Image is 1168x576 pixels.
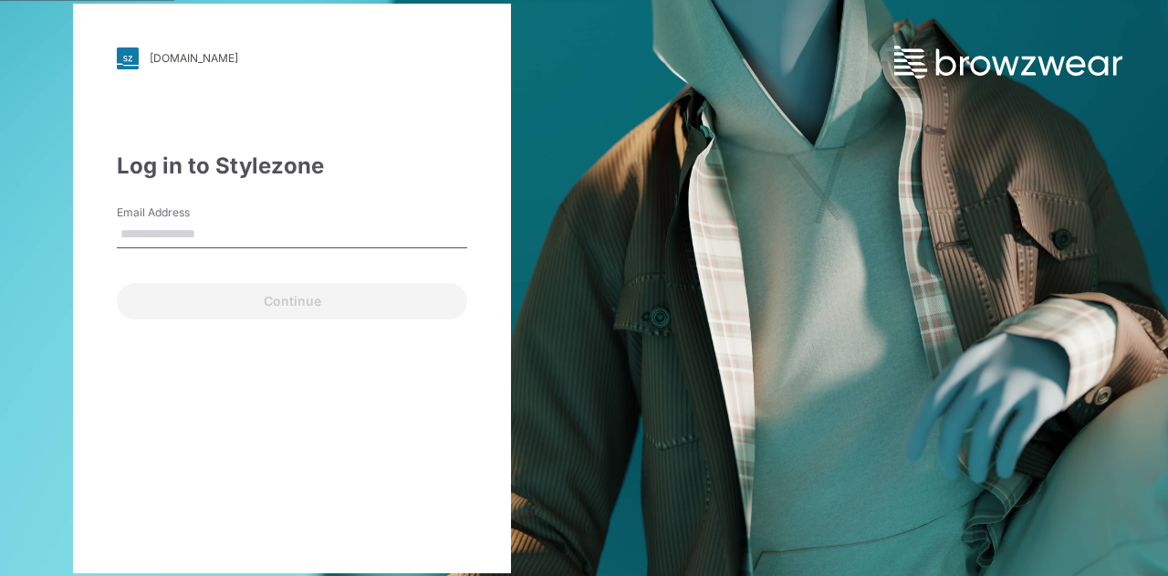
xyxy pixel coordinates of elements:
[150,51,238,65] div: [DOMAIN_NAME]
[117,47,139,69] img: svg+xml;base64,PHN2ZyB3aWR0aD0iMjgiIGhlaWdodD0iMjgiIHZpZXdCb3g9IjAgMCAyOCAyOCIgZmlsbD0ibm9uZSIgeG...
[117,150,467,183] div: Log in to Stylezone
[894,46,1122,79] img: browzwear-logo.73288ffb.svg
[117,204,245,221] label: Email Address
[117,47,467,69] a: [DOMAIN_NAME]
